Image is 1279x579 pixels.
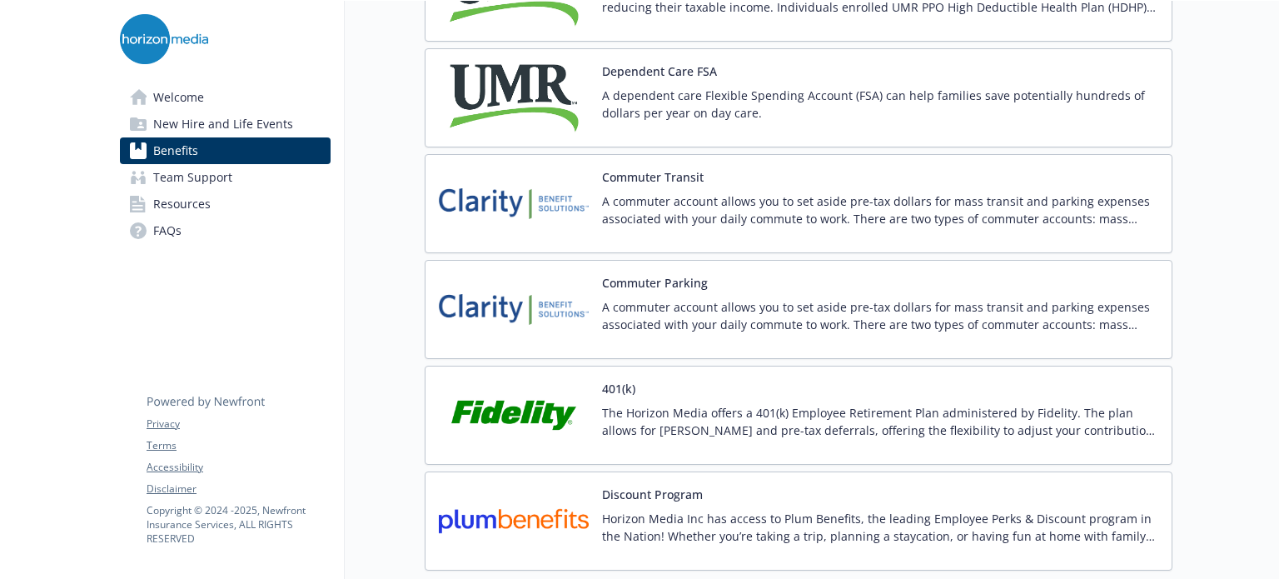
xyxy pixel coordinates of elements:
[602,274,708,292] button: Commuter Parking
[147,503,330,546] p: Copyright © 2024 - 2025 , Newfront Insurance Services, ALL RIGHTS RESERVED
[120,84,331,111] a: Welcome
[120,191,331,217] a: Resources
[602,486,703,503] button: Discount Program
[602,192,1158,227] p: A commuter account allows you to set aside pre-tax dollars for mass transit and parking expenses ...
[602,298,1158,333] p: A commuter account allows you to set aside pre-tax dollars for mass transit and parking expenses ...
[439,168,589,239] img: Clarity Benefit Solutions carrier logo
[602,62,717,80] button: Dependent Care FSA
[153,137,198,164] span: Benefits
[602,168,704,186] button: Commuter Transit
[120,217,331,244] a: FAQs
[602,404,1158,439] p: The Horizon Media offers a 401(k) Employee Retirement Plan administered by Fidelity. The plan all...
[120,164,331,191] a: Team Support
[153,217,182,244] span: FAQs
[153,191,211,217] span: Resources
[120,137,331,164] a: Benefits
[602,380,635,397] button: 401(k)
[147,460,330,475] a: Accessibility
[153,164,232,191] span: Team Support
[439,62,589,133] img: UMR carrier logo
[153,84,204,111] span: Welcome
[439,274,589,345] img: Clarity Benefit Solutions carrier logo
[120,111,331,137] a: New Hire and Life Events
[147,482,330,497] a: Disclaimer
[439,380,589,451] img: Fidelity Investments carrier logo
[147,438,330,453] a: Terms
[439,486,589,557] img: plumbenefits carrier logo
[147,417,330,432] a: Privacy
[602,510,1158,545] p: Horizon Media Inc has access to Plum Benefits, the leading Employee Perks & Discount program in t...
[602,87,1158,122] p: A dependent care Flexible Spending Account (FSA) can help families save potentially hundreds of d...
[153,111,293,137] span: New Hire and Life Events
